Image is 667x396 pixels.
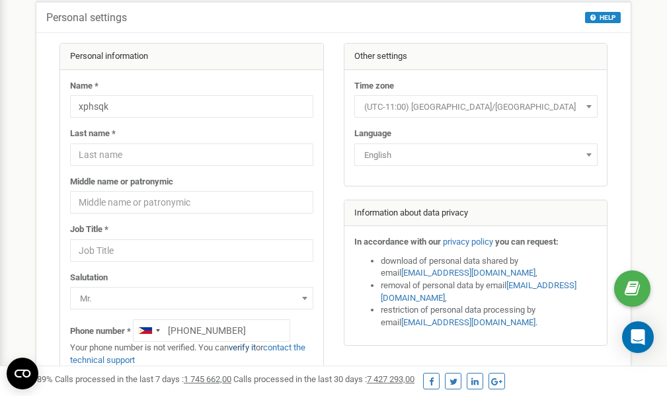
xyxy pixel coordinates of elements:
[381,255,598,280] li: download of personal data shared by email ,
[70,239,313,262] input: Job Title
[585,12,621,23] button: HELP
[75,290,309,308] span: Mr.
[381,280,576,303] a: [EMAIL_ADDRESS][DOMAIN_NAME]
[401,317,535,327] a: [EMAIL_ADDRESS][DOMAIN_NAME]
[46,12,127,24] h5: Personal settings
[381,280,598,304] li: removal of personal data by email ,
[70,325,131,338] label: Phone number *
[354,80,394,93] label: Time zone
[70,128,116,140] label: Last name *
[70,342,313,366] p: Your phone number is not verified. You can or
[367,374,414,384] u: 7 427 293,00
[70,191,313,214] input: Middle name or patronymic
[344,200,608,227] div: Information about data privacy
[359,146,593,165] span: English
[70,287,313,309] span: Mr.
[70,342,305,365] a: contact the technical support
[622,321,654,353] div: Open Intercom Messenger
[354,237,441,247] strong: In accordance with our
[70,80,98,93] label: Name *
[70,272,108,284] label: Salutation
[354,95,598,118] span: (UTC-11:00) Pacific/Midway
[55,374,231,384] span: Calls processed in the last 7 days :
[133,319,290,342] input: +1-800-555-55-55
[60,44,323,70] div: Personal information
[70,223,108,236] label: Job Title *
[184,374,231,384] u: 1 745 662,00
[344,44,608,70] div: Other settings
[495,237,559,247] strong: you can request:
[233,374,414,384] span: Calls processed in the last 30 days :
[381,304,598,329] li: restriction of personal data processing by email .
[354,128,391,140] label: Language
[7,358,38,389] button: Open CMP widget
[134,320,164,341] div: Telephone country code
[359,98,593,116] span: (UTC-11:00) Pacific/Midway
[401,268,535,278] a: [EMAIL_ADDRESS][DOMAIN_NAME]
[70,143,313,166] input: Last name
[229,342,256,352] a: verify it
[443,237,493,247] a: privacy policy
[354,143,598,166] span: English
[70,95,313,118] input: Name
[70,176,173,188] label: Middle name or patronymic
